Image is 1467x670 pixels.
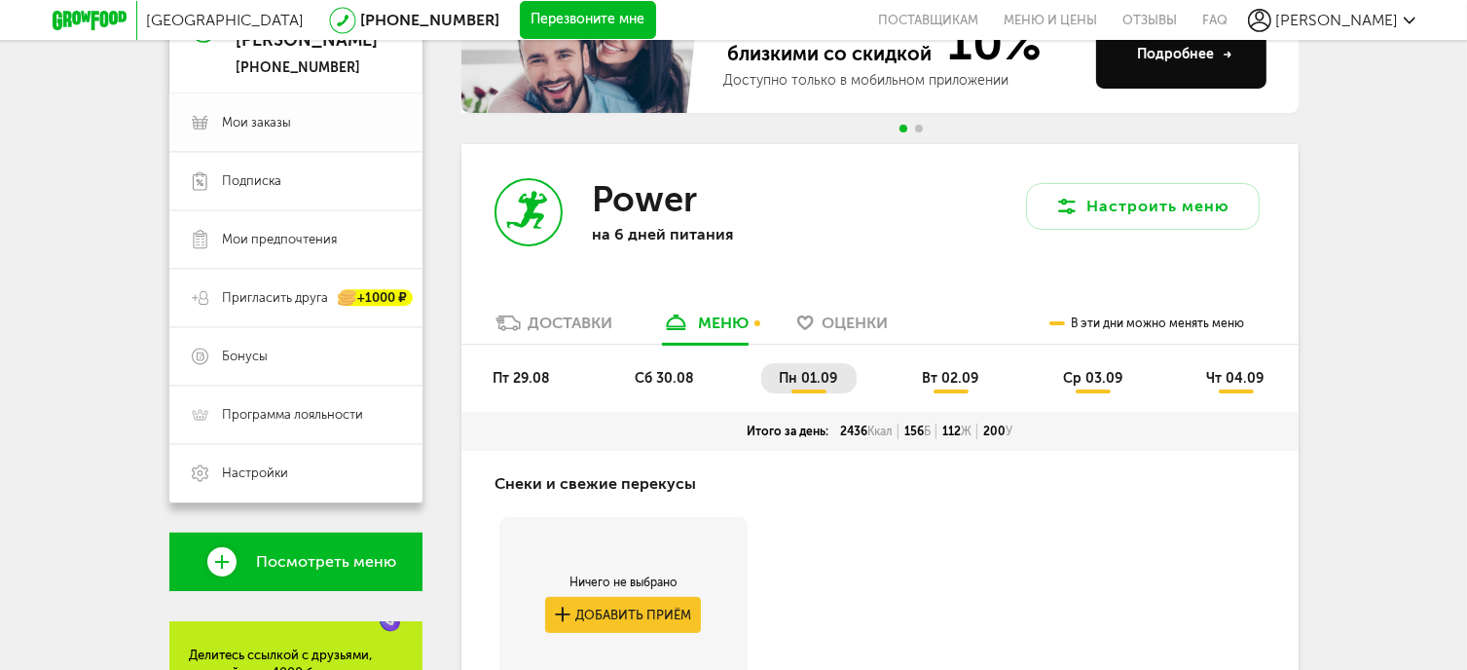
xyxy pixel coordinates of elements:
a: Пригласить друга +1000 ₽ [169,269,422,327]
a: Доставки [486,313,623,344]
a: Программа лояльности [169,386,422,444]
div: 2436 [834,424,899,439]
span: Подписка [223,172,282,190]
span: [GEOGRAPHIC_DATA] [147,11,305,29]
a: Оценки [788,313,898,344]
span: Ж [961,425,972,438]
a: Мои заказы [169,93,422,152]
span: Питайтесь вместе с близкими со скидкой [724,19,936,67]
span: [PERSON_NAME] [1276,11,1399,29]
span: Мои заказы [223,114,292,131]
a: Посмотреть меню [169,533,422,591]
span: вт 02.09 [922,370,978,387]
div: Доступно только в мобильном приложении [724,71,1081,91]
div: Итого за день: [741,424,834,439]
div: Ничего не выбрано [545,575,701,590]
span: У [1006,425,1012,438]
div: В эти дни можно менять меню [1049,304,1245,344]
span: Оценки [822,314,888,332]
span: Посмотреть меню [257,553,397,571]
span: чт 04.09 [1206,370,1264,387]
div: [PHONE_NUMBER] [237,59,379,77]
a: Подписка [169,152,422,210]
span: Пригласить друга [223,289,329,307]
span: Бонусы [223,348,269,365]
span: Программа лояльности [223,406,364,424]
span: Настройки [223,465,289,482]
span: Мои предпочтения [223,231,338,248]
span: пт 29.08 [494,370,551,387]
span: ср 03.09 [1063,370,1122,387]
div: Доставки [529,314,613,332]
button: Подробнее [1096,20,1266,89]
span: Ккал [867,425,893,438]
span: Go to slide 2 [915,125,923,132]
span: Go to slide 1 [899,125,907,132]
a: Бонусы [169,327,422,386]
button: Настроить меню [1026,183,1260,230]
a: Настройки [169,444,422,502]
a: меню [652,313,758,344]
span: Б [924,425,931,438]
h3: Power [592,178,697,220]
button: Перезвоните мне [520,1,656,40]
span: пн 01.09 [779,370,837,387]
a: Мои предпочтения [169,210,422,269]
div: +1000 ₽ [339,290,413,307]
div: 112 [936,424,977,439]
button: Добавить приём [545,597,701,633]
p: на 6 дней питания [592,225,845,243]
div: 156 [899,424,936,439]
div: 200 [977,424,1018,439]
a: [PHONE_NUMBER] [361,11,500,29]
h4: Снеки и свежие перекусы [495,465,697,502]
div: меню [698,314,749,332]
span: 10% [936,19,1043,67]
span: сб 30.08 [635,370,694,387]
div: Подробнее [1138,45,1232,64]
